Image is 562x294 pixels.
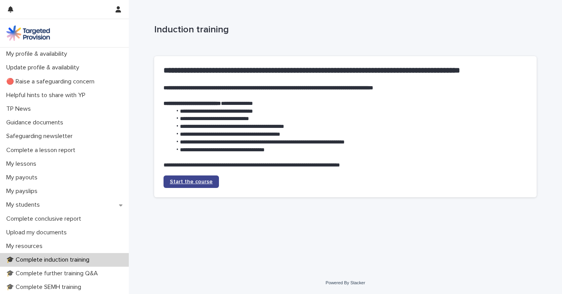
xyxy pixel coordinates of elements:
p: Update profile & availability [3,64,85,71]
p: 🔴 Raise a safeguarding concern [3,78,101,85]
p: 🎓 Complete induction training [3,256,96,264]
p: Upload my documents [3,229,73,236]
a: Powered By Stacker [325,280,365,285]
p: Safeguarding newsletter [3,133,79,140]
p: Guidance documents [3,119,69,126]
p: Complete conclusive report [3,215,87,223]
span: Start the course [170,179,213,184]
img: M5nRWzHhSzIhMunXDL62 [6,25,50,41]
p: Complete a lesson report [3,147,82,154]
p: 🎓 Complete further training Q&A [3,270,104,277]
p: My students [3,201,46,209]
p: My payslips [3,188,44,195]
a: Start the course [164,175,219,188]
p: My payouts [3,174,44,181]
p: My lessons [3,160,43,168]
p: 🎓 Complete SEMH training [3,283,87,291]
p: My resources [3,243,49,250]
p: TP News [3,105,37,113]
p: My profile & availability [3,50,73,58]
p: Induction training [154,24,534,35]
p: Helpful hints to share with YP [3,92,92,99]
